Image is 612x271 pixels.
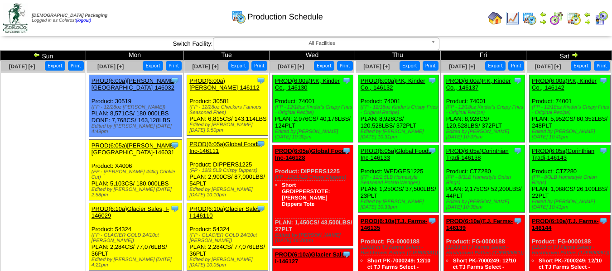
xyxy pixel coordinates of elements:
div: Edited by [PERSON_NAME] [DATE] 10:37pm [446,129,525,140]
div: (FP - [PERSON_NAME] 4/4kg Crinkle Cut) [92,169,182,180]
img: Tooltip [599,76,608,85]
a: PROD(6:00a)P.K, Kinder Co.,-146132 [361,77,425,91]
div: (12/10 ct TJ Farms Select - Hashbrown Patties (TJFR00081)) [446,245,525,256]
img: Tooltip [599,216,608,225]
img: home.gif [488,11,502,25]
div: Product: CTZ280 PLAN: 1,088CS / 26,100LBS / 22PLT [530,145,610,213]
div: (FP - 12/28oz [PERSON_NAME]) [92,105,182,110]
div: Product: DIPPERS1225 PLAN: 2,900CS / 87,000LBS / 54PLT [187,138,268,200]
button: Export [45,61,65,71]
a: PROD(6:10a)T.J. Farms-146139 [446,218,513,231]
img: calendarinout.gif [567,11,581,25]
button: Export [485,61,506,71]
div: (FP - GLACIER GOLD 24/10ct [PERSON_NAME]) [189,233,267,243]
div: (FP - 12/18oz Kinder's Crispy Fries - Original Recipe) [532,105,610,115]
img: Tooltip [342,76,351,85]
td: Wed [270,51,355,61]
span: Logged in as Colerost [32,13,107,23]
div: (FP - 12/28oz Checkers Famous Seasoned Fries) [189,105,267,115]
div: Edited by [PERSON_NAME] [DATE] 10:40pm [532,129,610,140]
a: [DATE] [+] [278,63,304,70]
div: Product: X4006 PLAN: 5,103CS / 180,000LBS [89,140,182,200]
a: PROD(6:05a)Corinthian Tradi-146138 [446,147,509,161]
div: Product: CTZ280 PLAN: 2,175CS / 52,200LBS / 44PLT [443,145,525,213]
a: PROD(6:05a)Corinthian Tradi-146143 [532,147,594,161]
div: Product: 30519 PLAN: 8,571CS / 180,000LBS DONE: 7,768CS / 163,128LBS [89,75,182,137]
img: arrowleft.gif [540,11,547,18]
button: Export [143,61,163,71]
a: PROD(6:00a)P.K, Kinder Co.,-146130 [275,77,340,91]
img: Tooltip [256,76,265,85]
div: (12/10 ct TJ Farms Select - Hashbrown Patties (TJFR00081)) [532,245,610,256]
img: Tooltip [428,216,437,225]
button: Export [314,61,334,71]
div: Edited by [PERSON_NAME] [DATE] 10:33pm [361,199,439,210]
td: Thu [355,51,440,61]
img: calendarblend.gif [549,11,564,25]
div: Product: 74001 PLAN: 8,928CS / 120,528LBS / 372PLT [358,75,439,143]
img: Tooltip [428,146,437,155]
div: (FP - 12/18oz Kinder's Crispy Fries - Original Recipe) [361,105,439,115]
div: (FP - 12/18oz Kinder's Crispy Fries - Original Recipe) [275,105,353,115]
a: PROD(6:10a)Glacier Sales, I-146029 [92,205,169,219]
img: calendarprod.gif [231,10,246,24]
div: Edited by [PERSON_NAME] [DATE] 10:28pm [275,233,353,243]
span: [DEMOGRAPHIC_DATA] Packaging [32,13,107,18]
div: Edited by [PERSON_NAME] [DATE] 10:30pm [275,129,353,140]
a: PROD(6:00a)[PERSON_NAME][GEOGRAPHIC_DATA]-146032 [92,77,176,91]
span: Production Schedule [248,12,323,22]
img: zoroco-logo-small.webp [3,3,28,33]
button: Print [166,61,182,71]
a: (logout) [76,18,91,23]
button: Export [571,61,591,71]
a: PROD(6:10a)Glacier Sales, I-146127 [275,251,350,265]
img: Tooltip [513,146,522,155]
img: arrowright.gif [571,51,578,58]
a: [DATE] [+] [9,63,35,70]
a: Short GRDIPPERSTOTE: [PERSON_NAME] Dippers Tote [282,182,330,207]
td: Sat [526,51,612,61]
img: Tooltip [599,146,608,155]
a: PROD(6:05a)[PERSON_NAME][GEOGRAPHIC_DATA]-146031 [92,142,176,156]
td: Fri [440,51,526,61]
button: Export [228,61,249,71]
div: (FP - 8/3LB Homestyle Onion Rings) [446,175,525,185]
button: Export [400,61,420,71]
div: (FP - 12/2.5LB Crispy Dippers) [275,175,353,180]
div: Edited by [PERSON_NAME] [DATE] 10:38pm [446,199,525,210]
div: Product: WEDGES1225 PLAN: 1,250CS / 37,500LBS / 23PLT [358,145,439,213]
div: (FP - 12/18oz Kinder's Crispy Fries - Original Recipe) [446,105,525,115]
a: PROD(6:00a)P.K, Kinder Co.,-146137 [446,77,511,91]
div: Product: 54324 PLAN: 2,284CS / 77,076LBS / 36PLT [187,203,268,271]
a: [DATE] [+] [535,63,561,70]
div: (FP - GLACIER GOLD 24/10ct [PERSON_NAME]) [92,233,182,243]
img: arrowleft.gif [584,11,591,18]
td: Sun [0,51,86,61]
div: Edited by [PERSON_NAME] [DATE] 10:05pm [189,257,267,268]
a: PROD(6:10a)Glacier Sales, I-146110 [189,205,262,219]
img: Tooltip [256,204,265,213]
img: Tooltip [513,76,522,85]
a: [DATE] [+] [363,63,390,70]
a: PROD(6:05a)Global Foods Inc-146111 [189,141,260,154]
img: arrowright.gif [584,18,591,25]
button: Print [423,61,439,71]
a: [DATE] [+] [97,63,124,70]
a: PROD(6:05a)Global Foods Inc-146128 [275,147,349,161]
a: PROD(6:00a)P.K, Kinder Co.,-146142 [532,77,597,91]
button: Print [594,61,610,71]
span: [DATE] [+] [449,63,475,70]
img: line_graph.gif [505,11,520,25]
div: Edited by [PERSON_NAME] [DATE] 10:31pm [361,129,439,140]
img: Tooltip [428,76,437,85]
td: Mon [86,51,183,61]
div: Edited by [PERSON_NAME] [DATE] 10:10pm [189,187,267,198]
span: [DATE] [+] [193,63,219,70]
div: (FP - 8/3LB Homestyle Onion Rings) [532,175,610,185]
img: Tooltip [170,76,179,85]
